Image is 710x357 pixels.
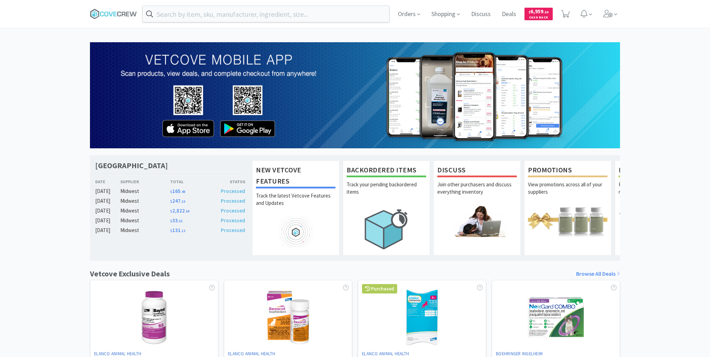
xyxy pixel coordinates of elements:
h1: Vetcove Exclusive Deals [90,268,170,280]
p: Request free samples on the newest veterinary products [619,181,698,205]
div: [DATE] [95,207,120,215]
a: Browse All Deals [576,269,620,278]
span: . 53 [178,219,182,223]
h1: Backordered Items [347,164,426,177]
span: . 10 [181,199,185,204]
a: [DATE]Midwest$131.13Processed [95,226,245,235]
div: Date [95,178,120,185]
span: $ [170,229,172,233]
span: 6,959 [529,8,549,15]
span: 165 [170,188,185,194]
h1: Discuss [437,164,517,177]
a: Free SamplesRequest free samples on the newest veterinary products [615,161,702,255]
div: Midwest [120,197,170,205]
img: hero_backorders.png [347,205,426,253]
a: [DATE]Midwest$33.53Processed [95,216,245,225]
span: $ [170,189,172,194]
div: Midwest [120,207,170,215]
span: Processed [221,217,245,224]
a: [DATE]Midwest$247.10Processed [95,197,245,205]
span: . 69 [185,209,189,214]
span: $ [170,219,172,223]
span: 131 [170,227,185,233]
span: . 13 [181,229,185,233]
a: Deals [499,11,519,17]
div: Status [207,178,245,185]
span: 247 [170,198,185,204]
span: $ [529,10,530,14]
h1: [GEOGRAPHIC_DATA] [95,161,168,171]
a: DiscussJoin other purchasers and discuss everything inventory [433,161,521,255]
div: [DATE] [95,197,120,205]
p: Join other purchasers and discuss everything inventory [437,181,517,205]
iframe: Intercom live chat [686,333,703,350]
span: Processed [221,207,245,214]
span: Processed [221,227,245,233]
span: . 48 [181,189,185,194]
img: hero_discuss.png [437,205,517,237]
div: [DATE] [95,187,120,195]
div: Midwest [120,216,170,225]
a: $6,959.20Cash Back [524,5,553,23]
a: Backordered ItemsTrack your pending backordered items [343,161,430,255]
p: Track your pending backordered items [347,181,426,205]
div: Midwest [120,226,170,235]
div: Supplier [120,178,170,185]
div: Total [170,178,208,185]
span: Cash Back [529,16,549,20]
span: $ [170,199,172,204]
span: . 20 [543,10,549,14]
a: PromotionsView promotions across all of your suppliers [524,161,611,255]
h1: Free Samples [619,164,698,177]
span: 2,822 [170,207,189,214]
div: [DATE] [95,226,120,235]
div: Midwest [120,187,170,195]
span: 33 [170,217,182,224]
span: $ [170,209,172,214]
img: 169a39d576124ab08f10dc54d32f3ffd_4.png [90,42,620,148]
p: View promotions across all of your suppliers [528,181,607,205]
span: Processed [221,198,245,204]
input: Search by item, sku, manufacturer, ingredient, size... [143,6,389,22]
a: New Vetcove FeaturesTrack the latest Vetcove Features and Updates [252,161,339,255]
img: hero_samples.png [619,205,698,237]
div: [DATE] [95,216,120,225]
h1: Promotions [528,164,607,177]
span: Processed [221,188,245,194]
a: Discuss [468,11,493,17]
h1: New Vetcove Features [256,164,335,188]
a: [DATE]Midwest$165.48Processed [95,187,245,195]
img: hero_promotions.png [528,205,607,237]
a: [DATE]Midwest$2,822.69Processed [95,207,245,215]
img: hero_feature_roadmap.png [256,216,335,248]
p: Track the latest Vetcove Features and Updates [256,192,335,216]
